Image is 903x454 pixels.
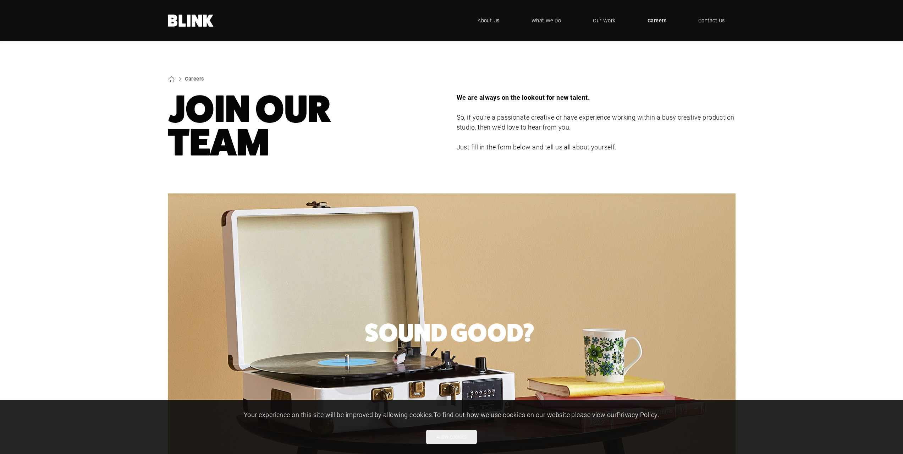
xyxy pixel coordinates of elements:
a: Careers [185,75,204,82]
a: Home [168,15,214,27]
span: Your experience on this site will be improved by allowing cookies. To find out how we use cookies... [244,410,659,419]
a: Contact Us [688,10,736,31]
a: What We Do [521,10,572,31]
h1: Team [168,93,447,159]
p: So, if you’re a passionate creative or have experience working within a busy creative production ... [457,113,736,132]
p: Just fill in the form below and tell us all about yourself. [457,142,736,152]
a: Careers [637,10,677,31]
a: Our Work [582,10,626,31]
span: Contact Us [698,17,725,24]
span: Our Work [593,17,616,24]
span: Careers [648,17,666,24]
h2: Sound Good? [364,322,534,344]
p: We are always on the lookout for new talent. [457,93,736,103]
span: What We Do [532,17,561,24]
button: Allow cookies [426,430,477,444]
span: About Us [478,17,500,24]
a: Privacy Policy [617,410,657,419]
a: About Us [467,10,510,31]
nobr: Join Our [168,87,331,131]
